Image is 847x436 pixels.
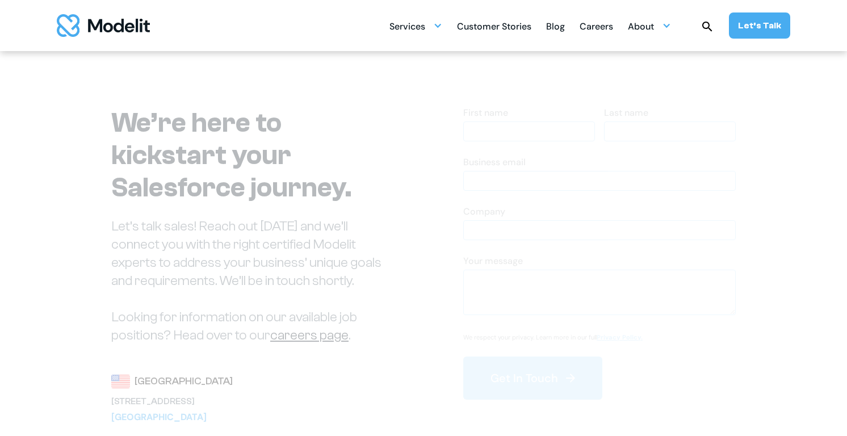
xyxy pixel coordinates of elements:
[270,328,349,343] a: careers page
[580,16,613,39] div: Careers
[463,206,736,218] div: Company
[111,217,395,345] p: Let’s talk sales! Reach out [DATE] and we’ll connect you with the right certified Modelit experts...
[463,107,595,119] div: First name
[729,12,790,39] a: Let’s Talk
[389,16,425,39] div: Services
[738,19,781,32] div: Let’s Talk
[628,15,671,37] div: About
[457,16,531,39] div: Customer Stories
[597,333,643,341] a: Privacy Policy.
[546,16,565,39] div: Blog
[457,15,531,37] a: Customer Stories
[463,156,736,169] div: Business email
[111,395,236,408] div: [STREET_ADDRESS]
[463,357,602,400] button: Get In Touch
[490,370,558,386] div: Get In Touch
[111,410,236,424] div: [GEOGRAPHIC_DATA]
[604,107,736,119] div: Last name
[135,374,233,389] div: [GEOGRAPHIC_DATA]
[389,15,442,37] div: Services
[463,255,736,267] div: Your message
[580,15,613,37] a: Careers
[463,333,643,342] p: We respect your privacy. Learn more in our full
[111,107,395,204] h1: We’re here to kickstart your Salesforce journey.
[564,371,577,385] img: arrow right
[57,14,150,37] img: modelit logo
[57,14,150,37] a: home
[628,16,654,39] div: About
[546,15,565,37] a: Blog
